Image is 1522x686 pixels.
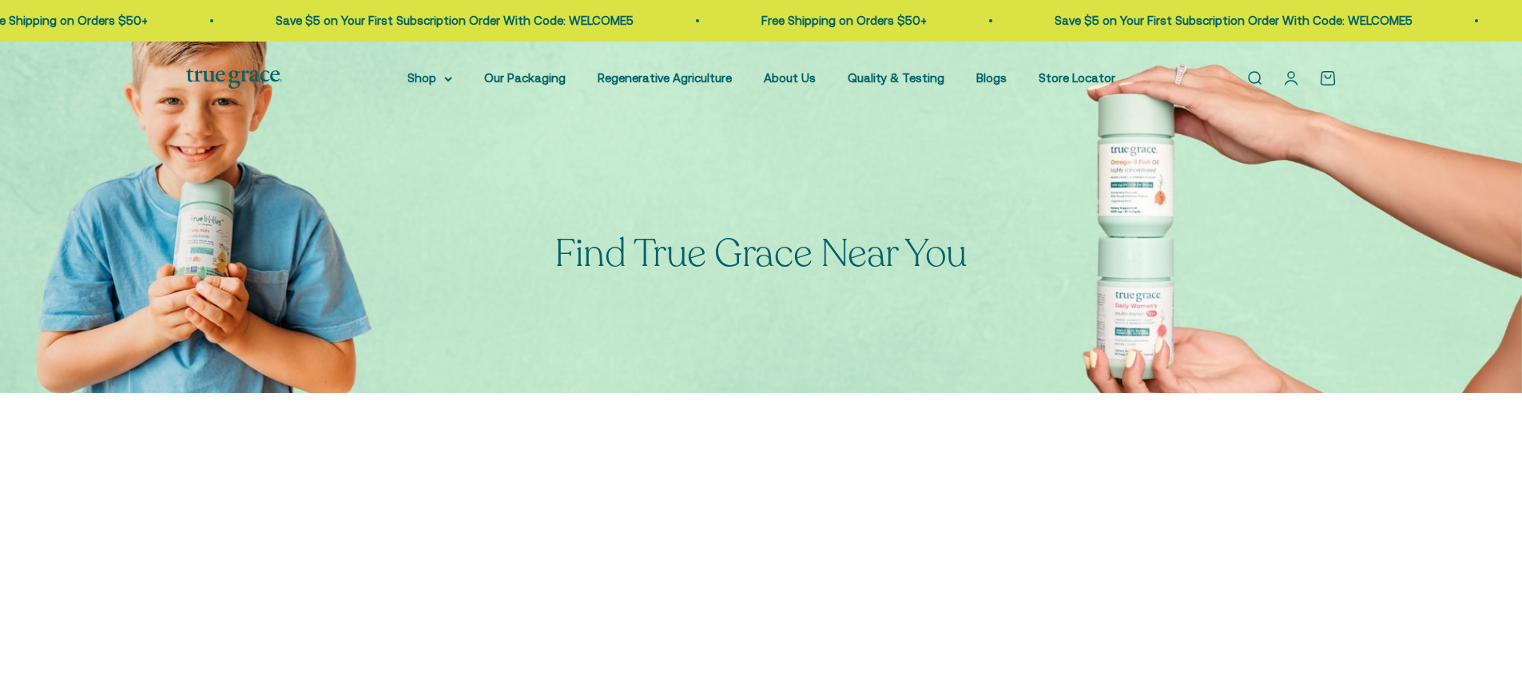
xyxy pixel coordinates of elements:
[1047,11,1405,30] p: Save $5 on Your First Subscription Order With Code: WELCOME5
[407,69,452,88] summary: Shop
[268,11,626,30] p: Save $5 on Your First Subscription Order With Code: WELCOME5
[598,71,732,85] a: Regenerative Agriculture
[1039,71,1115,85] a: Store Locator
[764,71,816,85] a: About Us
[484,71,566,85] a: Our Packaging
[848,71,944,85] a: Quality & Testing
[976,71,1007,85] a: Blogs
[753,14,919,27] a: Free Shipping on Orders $50+
[554,228,967,280] split-lines: Find True Grace Near You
